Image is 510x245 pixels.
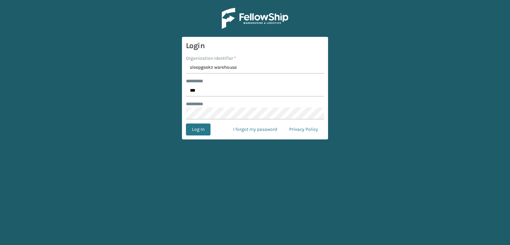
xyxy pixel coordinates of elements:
[222,8,288,29] img: Logo
[227,123,283,135] a: I forgot my password
[283,123,324,135] a: Privacy Policy
[186,123,211,135] button: Log In
[186,55,236,62] label: Organization Identifier
[186,41,324,51] h3: Login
